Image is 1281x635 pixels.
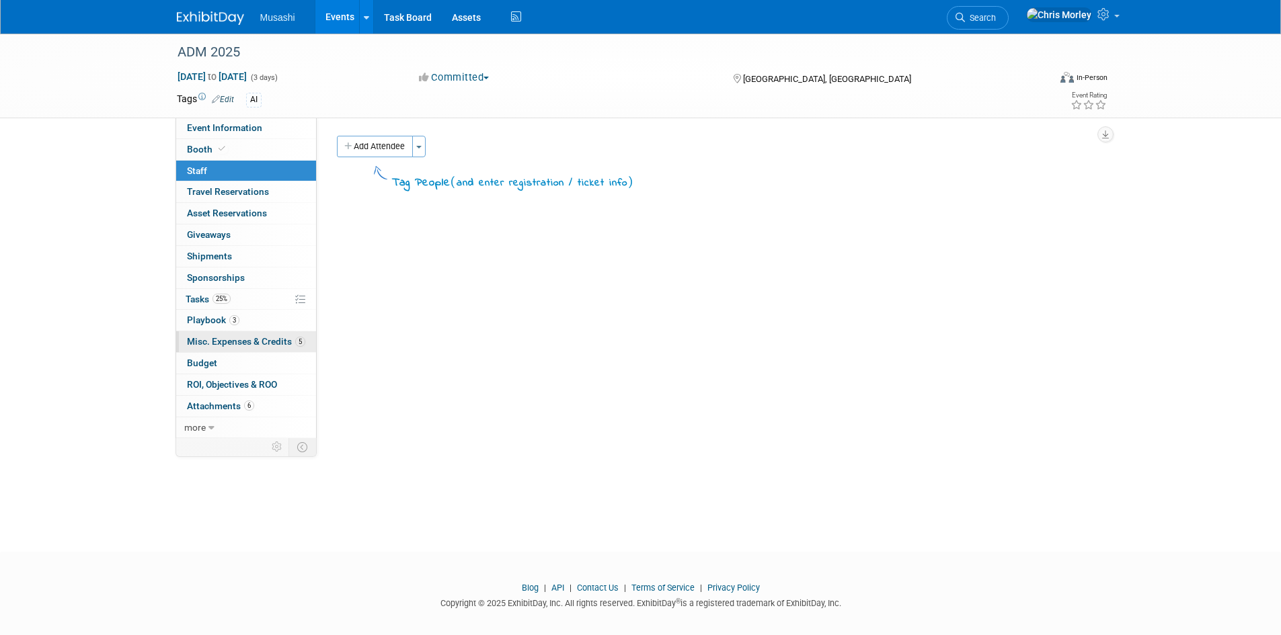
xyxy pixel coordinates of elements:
td: Personalize Event Tab Strip [266,438,289,456]
a: Terms of Service [631,583,695,593]
img: ExhibitDay [177,11,244,25]
div: Tag People [392,173,633,192]
a: Shipments [176,246,316,267]
span: ) [627,175,633,188]
a: Event Information [176,118,316,138]
a: Misc. Expenses & Credits5 [176,331,316,352]
span: Asset Reservations [187,208,267,218]
span: | [621,583,629,593]
a: Travel Reservations [176,181,316,202]
span: more [184,422,206,433]
div: Event Format [970,70,1108,90]
a: Playbook3 [176,310,316,331]
div: AI [246,93,262,107]
span: and enter registration / ticket info [457,175,627,190]
span: Budget [187,357,217,368]
span: 6 [244,400,254,411]
span: [DATE] [DATE] [177,71,247,83]
span: Tasks [186,294,231,304]
span: Giveaways [187,229,231,240]
span: Travel Reservations [187,186,269,197]
span: Misc. Expenses & Credits [187,336,305,347]
a: Edit [212,95,234,104]
a: Search [947,6,1009,30]
sup: ® [676,597,681,605]
span: ROI, Objectives & ROO [187,379,277,390]
a: Budget [176,353,316,374]
button: Add Attendee [337,136,413,157]
a: Staff [176,161,316,181]
span: ( [451,175,457,188]
span: Sponsorships [187,272,245,283]
span: Shipments [187,251,232,261]
span: Booth [187,144,228,155]
span: Staff [187,165,207,176]
span: 25% [212,294,231,304]
span: | [541,583,549,593]
a: API [551,583,564,593]
span: 3 [229,315,239,325]
span: Search [965,13,996,23]
span: [GEOGRAPHIC_DATA], [GEOGRAPHIC_DATA] [743,74,911,84]
a: Tasks25% [176,289,316,310]
a: ROI, Objectives & ROO [176,374,316,395]
i: Booth reservation complete [219,145,225,153]
td: Tags [177,92,234,108]
div: ADM 2025 [173,40,1029,65]
a: Booth [176,139,316,160]
span: | [697,583,705,593]
img: Chris Morley [1026,7,1092,22]
div: In-Person [1076,73,1108,83]
span: | [566,583,575,593]
a: Contact Us [577,583,619,593]
a: Sponsorships [176,267,316,288]
span: Musashi [260,12,295,23]
a: Giveaways [176,224,316,245]
a: Asset Reservations [176,203,316,224]
div: Event Rating [1071,92,1107,99]
span: Event Information [187,122,262,133]
span: Attachments [187,400,254,411]
button: Committed [414,71,494,85]
a: Privacy Policy [707,583,760,593]
span: to [206,71,219,82]
span: (3 days) [249,73,278,82]
td: Toggle Event Tabs [288,438,316,456]
a: Blog [522,583,539,593]
span: Playbook [187,314,239,325]
span: 5 [295,337,305,347]
a: Attachments6 [176,396,316,417]
img: Format-Inperson.png [1060,72,1074,83]
a: more [176,417,316,438]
